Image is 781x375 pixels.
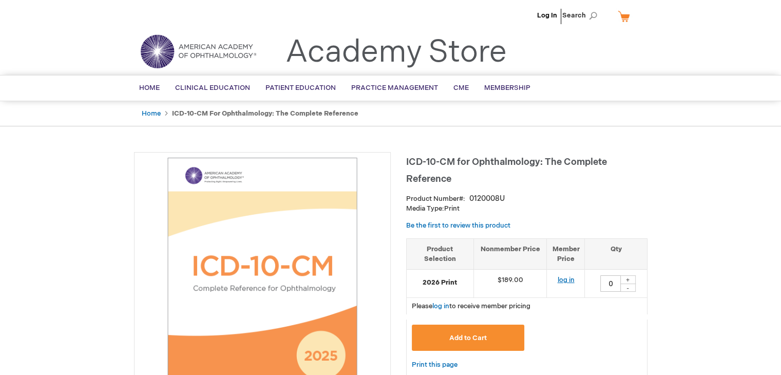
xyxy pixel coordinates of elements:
[453,84,469,92] span: CME
[406,221,510,230] a: Be the first to review this product
[412,302,530,310] span: Please to receive member pricing
[406,204,444,213] strong: Media Type:
[412,278,468,288] strong: 2026 Print
[406,204,647,214] p: Print
[620,275,636,284] div: +
[412,359,458,371] a: Print this page
[351,84,438,92] span: Practice Management
[484,84,530,92] span: Membership
[432,302,449,310] a: log in
[175,84,250,92] span: Clinical Education
[562,5,601,26] span: Search
[142,109,161,118] a: Home
[449,334,487,342] span: Add to Cart
[557,276,574,284] a: log in
[172,109,358,118] strong: ICD-10-CM for Ophthalmology: The Complete Reference
[406,195,465,203] strong: Product Number
[285,34,507,71] a: Academy Store
[139,84,160,92] span: Home
[265,84,336,92] span: Patient Education
[412,325,525,351] button: Add to Cart
[537,11,557,20] a: Log In
[406,157,607,184] span: ICD-10-CM for Ophthalmology: The Complete Reference
[407,238,474,269] th: Product Selection
[620,284,636,292] div: -
[547,238,585,269] th: Member Price
[585,238,647,269] th: Qty
[473,270,547,298] td: $189.00
[469,194,505,204] div: 0120008U
[600,275,621,292] input: Qty
[473,238,547,269] th: Nonmember Price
